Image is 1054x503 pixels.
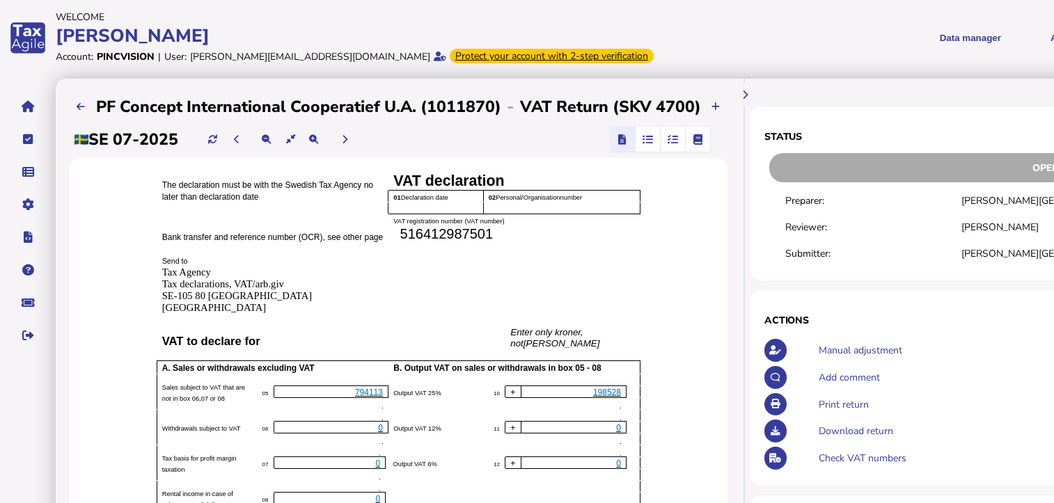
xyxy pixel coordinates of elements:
[494,390,500,397] span: 10
[13,157,42,186] button: Data manager
[262,461,268,468] span: 07
[162,335,260,348] span: VAT to declare for
[450,49,654,63] div: From Oct 1, 2025, 2-step verification will be required to login. Set it up now...
[13,321,42,350] button: Sign out
[764,420,787,442] button: Download return
[162,257,188,265] span: Send to
[510,423,515,433] span: +
[660,127,685,152] mat-button-toggle: Reconcilliation view by tax code
[262,426,268,432] span: 06
[162,290,312,301] span: SE-105 80 [GEOGRAPHIC_DATA]
[785,221,961,234] div: Reviewer:
[764,393,787,416] button: Open printable view of return.
[162,278,284,289] span: Tax declarations, VAT/
[162,232,384,242] span: Bank transfer and reference number (OCR), see other page
[279,128,302,151] button: Reset the return view
[520,96,701,118] h2: VAT Return (SKV 4700)
[785,247,961,260] div: Submitter:
[489,194,496,201] span: 02
[524,338,600,349] span: [PERSON_NAME]
[610,127,635,152] mat-button-toggle: Return view
[13,223,42,252] button: Developer hub links
[393,461,437,468] span: Output VAT 6%
[13,255,42,285] button: Help pages
[501,95,520,118] div: -
[162,363,315,373] span: A. Sales or withdrawals excluding VAT
[393,425,441,432] span: Output VAT 12%
[616,423,621,433] span: 0
[764,366,787,389] button: Make a comment in the activity log.
[333,128,356,151] button: Next period
[400,226,493,241] : 516412987501
[434,51,446,61] i: Email verified
[56,10,677,24] div: Welcome
[201,395,225,402] span: 07 or 08
[13,288,42,317] button: Raise a support ticket
[262,390,268,397] span: 05
[13,125,42,154] button: Tasks
[393,390,441,397] span: Output VAT 25%
[97,50,155,63] div: Pincvision
[199,192,258,202] span: declaration date
[162,302,266,313] span: [GEOGRAPHIC_DATA]
[510,458,515,468] span: +
[96,96,501,118] h2: PF Concept International Cooperatief U.A. (1011870)
[764,339,787,362] button: Make an adjustment to this return.
[401,194,448,201] span: Declaration date
[74,129,178,150] h2: SE 07-2025
[393,363,601,373] span: B. Output VAT on sales or withdrawals in box 05 - 08
[74,134,88,145] img: se.png
[393,194,400,201] span: 01
[13,190,42,219] button: Manage settings
[302,128,325,151] button: Make the return view larger
[496,194,582,201] span: Personal/ number
[162,192,197,202] span: later than
[22,172,34,173] i: Data manager
[262,497,268,503] span: 08
[162,384,245,402] span: Sales subject to VAT that are not in box 06,
[593,388,621,397] span: 198528
[13,92,42,121] button: Home
[393,173,504,189] span: VAT declaration
[510,327,599,349] span: Enter only kroner, not
[733,83,756,106] button: Hide
[494,461,500,468] span: 12
[162,425,241,432] span: Withdrawals subject to VAT
[255,278,284,289] span: arb.giv
[162,266,211,278] span: Tax Agency
[785,194,961,207] div: Preparer:
[255,128,278,151] button: Make the return view smaller
[494,426,500,432] span: 11
[393,218,504,225] span: VAT registration number (VAT number)
[226,128,249,151] button: Previous period
[201,128,224,151] button: Refresh data for current period
[616,458,621,468] span: 0
[56,24,677,48] div: [PERSON_NAME]
[56,50,93,63] div: Account:
[685,127,710,152] mat-button-toggle: Ledger
[70,95,93,118] button: Upload list
[524,194,560,201] span: Organisation
[162,455,237,473] span: Tax basis for profit margin taxation
[378,423,383,433] span: 0
[375,458,380,468] span: 0
[705,95,727,118] button: Upload transactions
[190,50,430,63] div: [PERSON_NAME][EMAIL_ADDRESS][DOMAIN_NAME]
[764,447,787,470] button: Check VAT numbers on return.
[162,180,373,190] span: The declaration must be with the Swedish Tax Agency no
[164,50,187,63] div: User:
[510,388,515,397] span: +
[635,127,660,152] mat-button-toggle: Reconcilliation view by document
[355,388,383,397] span: 794113
[927,21,1014,55] button: Shows a dropdown of Data manager options
[158,50,161,63] div: |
